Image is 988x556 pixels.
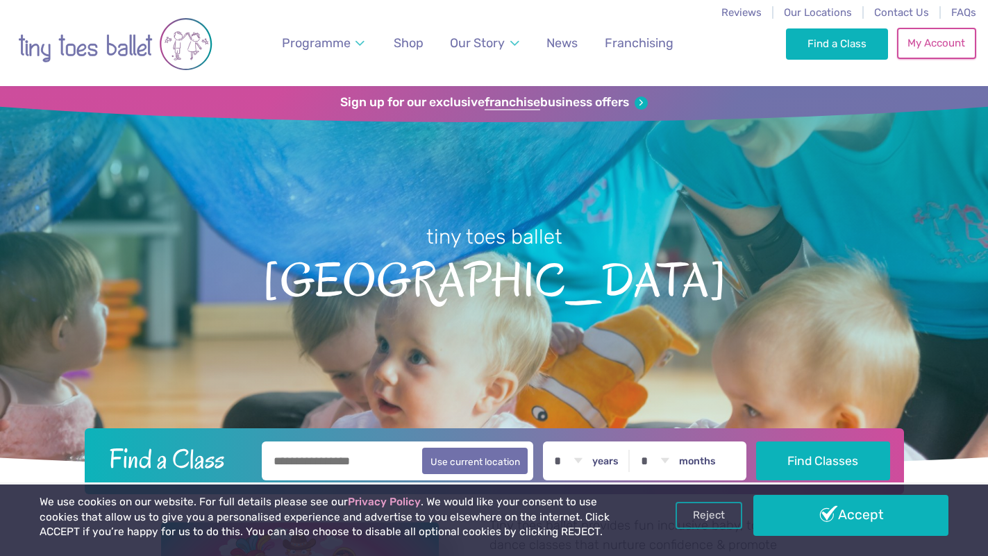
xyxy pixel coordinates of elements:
[24,251,964,307] span: [GEOGRAPHIC_DATA]
[98,441,252,476] h2: Find a Class
[605,35,673,50] span: Franchising
[394,35,424,50] span: Shop
[786,28,888,59] a: Find a Class
[387,28,430,59] a: Shop
[874,6,929,19] a: Contact Us
[679,455,716,468] label: months
[485,95,540,110] strong: franchise
[951,6,976,19] a: FAQs
[721,6,762,19] a: Reviews
[348,496,421,508] a: Privacy Policy
[276,28,371,59] a: Programme
[546,35,578,50] span: News
[444,28,526,59] a: Our Story
[40,495,630,540] p: We use cookies on our website. For full details please see our . We would like your consent to us...
[426,225,562,248] small: tiny toes ballet
[897,28,976,58] a: My Account
[340,95,648,110] a: Sign up for our exclusivefranchisebusiness offers
[753,495,948,535] a: Accept
[592,455,619,468] label: years
[18,9,212,79] img: tiny toes ballet
[282,35,351,50] span: Programme
[540,28,584,59] a: News
[784,6,852,19] a: Our Locations
[422,448,528,474] button: Use current location
[598,28,680,59] a: Franchising
[450,35,505,50] span: Our Story
[756,441,890,480] button: Find Classes
[676,502,742,528] a: Reject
